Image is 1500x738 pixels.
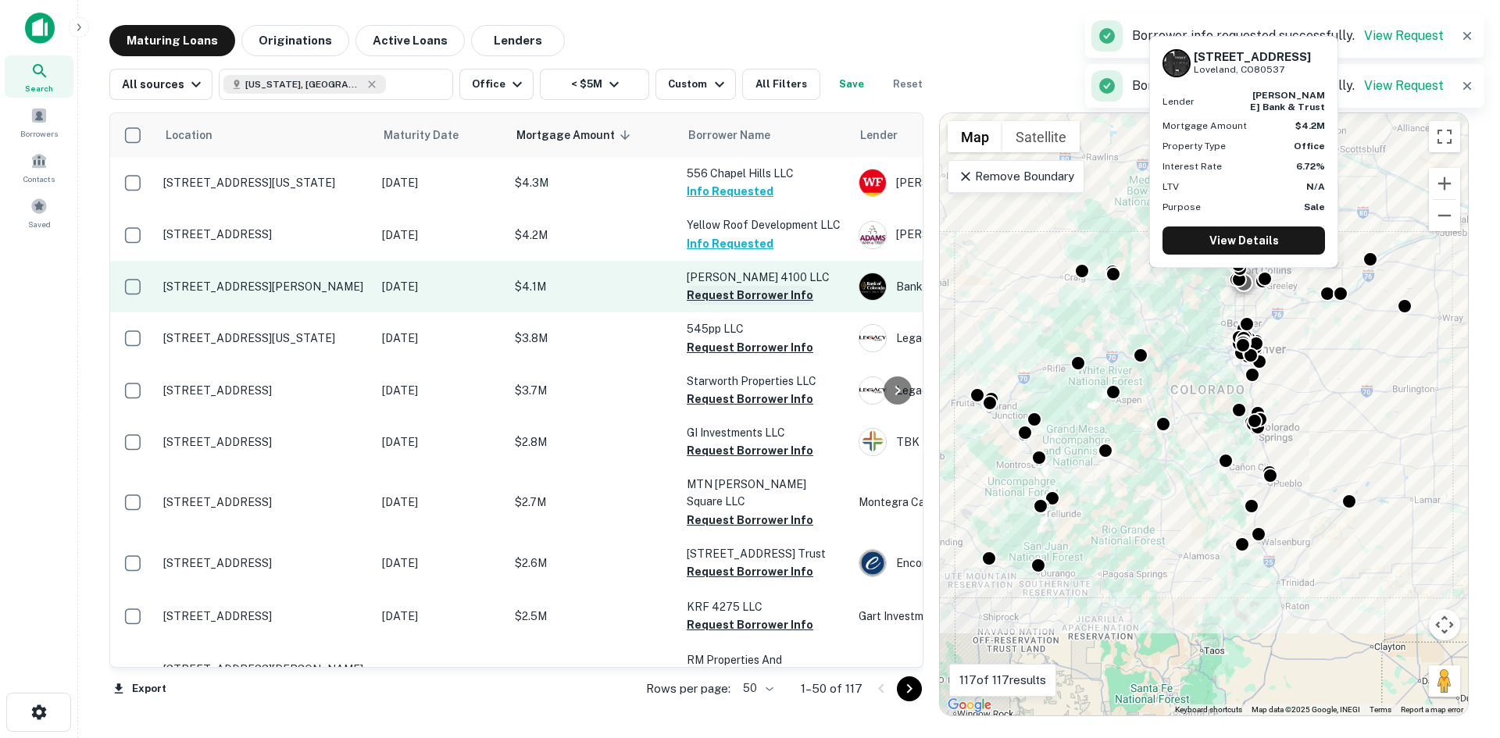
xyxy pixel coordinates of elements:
[382,226,499,244] p: [DATE]
[948,121,1002,152] button: Show street map
[859,494,1093,511] p: Montegra Capital Resources LTD
[163,176,366,190] p: [STREET_ADDRESS][US_STATE]
[1429,121,1460,152] button: Toggle fullscreen view
[687,320,843,337] p: 545pp LLC
[687,545,843,562] p: [STREET_ADDRESS] Trust
[1304,201,1325,212] strong: Sale
[1422,613,1500,688] iframe: Chat Widget
[1252,705,1360,714] span: Map data ©2025 Google, INEGI
[515,554,671,572] p: $2.6M
[687,234,773,253] button: Info Requested
[163,227,366,241] p: [STREET_ADDRESS]
[163,280,366,294] p: [STREET_ADDRESS][PERSON_NAME]
[163,556,366,570] p: [STREET_ADDRESS]
[851,113,1101,157] th: Lender
[687,511,813,529] button: Request Borrower Info
[859,550,886,576] img: picture
[959,671,1046,690] p: 117 of 117 results
[515,382,671,399] p: $3.7M
[155,113,374,157] th: Location
[859,169,1093,197] div: [PERSON_NAME] Fargo
[859,221,1093,249] div: [PERSON_NAME] Bank & Trust
[1294,141,1325,152] strong: Office
[374,113,507,157] th: Maturity Date
[1162,226,1325,255] a: View Details
[958,167,1074,186] p: Remove Boundary
[687,182,773,201] button: Info Requested
[1364,78,1444,93] a: View Request
[515,278,671,295] p: $4.1M
[801,679,862,698] p: 1–50 of 117
[859,325,886,351] img: picture
[1175,704,1242,715] button: Keyboard shortcuts
[859,376,1093,405] div: Legacy Bank
[687,390,813,408] button: Request Borrower Info
[5,191,73,234] a: Saved
[165,126,212,144] span: Location
[688,126,770,144] span: Borrower Name
[109,677,170,701] button: Export
[687,216,843,234] p: Yellow Roof Development LLC
[471,25,565,56] button: Lenders
[1132,27,1444,45] p: Borrower info requested successfully.
[122,75,205,94] div: All sources
[687,598,843,615] p: KRF 4275 LLC
[1132,77,1444,95] p: Borrower info requested successfully.
[897,676,922,701] button: Go to next page
[540,69,649,100] button: < $5M
[459,69,534,100] button: Office
[1429,609,1460,640] button: Map camera controls
[860,126,898,144] span: Lender
[940,113,1468,715] div: 0 0
[515,330,671,347] p: $3.8M
[382,433,499,451] p: [DATE]
[859,222,886,248] img: picture
[687,373,843,390] p: Starworth Properties LLC
[241,25,349,56] button: Originations
[1194,50,1311,64] h6: [STREET_ADDRESS]
[5,55,73,98] a: Search
[1306,181,1325,192] strong: N/A
[1162,139,1226,153] p: Property Type
[163,383,366,398] p: [STREET_ADDRESS]
[25,82,53,94] span: Search
[859,428,1093,456] div: TBK Bank, SSB
[1162,159,1222,173] p: Interest Rate
[382,278,499,295] p: [DATE]
[687,651,843,686] p: RM Properties And Management LLC
[382,382,499,399] p: [DATE]
[655,69,735,100] button: Custom
[687,424,843,441] p: GI Investments LLC
[687,338,813,357] button: Request Borrower Info
[507,113,679,157] th: Mortgage Amount
[687,441,813,460] button: Request Borrower Info
[1194,62,1311,77] p: Loveland, CO80537
[1162,119,1247,133] p: Mortgage Amount
[859,377,886,404] img: picture
[1162,200,1201,214] p: Purpose
[1401,705,1463,714] a: Report a map error
[1162,94,1195,109] p: Lender
[382,494,499,511] p: [DATE]
[742,69,820,100] button: All Filters
[1364,28,1444,43] a: View Request
[163,662,366,676] p: [STREET_ADDRESS][PERSON_NAME]
[516,126,635,144] span: Mortgage Amount
[5,101,73,143] a: Borrowers
[382,608,499,625] p: [DATE]
[5,146,73,188] a: Contacts
[25,12,55,44] img: capitalize-icon.png
[944,695,995,715] a: Open this area in Google Maps (opens a new window)
[515,433,671,451] p: $2.8M
[1295,120,1325,131] strong: $4.2M
[687,476,843,510] p: MTN [PERSON_NAME] Square LLC
[515,608,671,625] p: $2.5M
[515,494,671,511] p: $2.7M
[859,549,1093,577] div: Encore Bank
[163,435,366,449] p: [STREET_ADDRESS]
[382,330,499,347] p: [DATE]
[687,269,843,286] p: [PERSON_NAME] 4100 LLC
[859,608,1093,625] p: Gart Investments LLC
[859,429,886,455] img: picture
